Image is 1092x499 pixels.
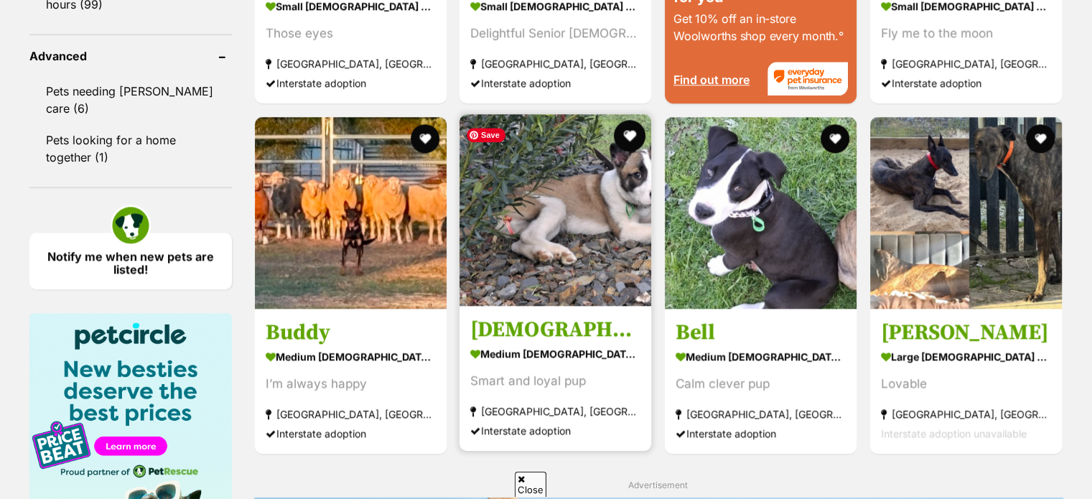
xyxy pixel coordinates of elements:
[881,346,1051,367] strong: large [DEMOGRAPHIC_DATA] Dog
[881,319,1051,346] h3: [PERSON_NAME]
[470,73,640,93] div: Interstate adoption
[470,316,640,343] h3: [DEMOGRAPHIC_DATA]
[29,50,232,62] header: Advanced
[881,24,1051,43] div: Fly me to the moon
[870,117,1062,309] img: Billie - Greyhound Dog
[29,233,232,289] a: Notify me when new pets are listed!
[29,76,232,123] a: Pets needing [PERSON_NAME] care (6)
[266,424,436,443] div: Interstate adoption
[1026,124,1055,153] button: favourite
[470,401,640,421] strong: [GEOGRAPHIC_DATA], [GEOGRAPHIC_DATA]
[255,308,447,454] a: Buddy medium [DEMOGRAPHIC_DATA] Dog I’m always happy [GEOGRAPHIC_DATA], [GEOGRAPHIC_DATA] Interst...
[266,24,436,43] div: Those eyes
[470,371,640,391] div: Smart and loyal pup
[881,427,1027,439] span: Interstate adoption unavailable
[266,374,436,393] div: I’m always happy
[266,319,436,346] h3: Buddy
[459,305,651,451] a: [DEMOGRAPHIC_DATA] medium [DEMOGRAPHIC_DATA] Dog Smart and loyal pup [GEOGRAPHIC_DATA], [GEOGRAPH...
[676,374,846,393] div: Calm clever pup
[881,73,1051,93] div: Interstate adoption
[470,54,640,73] strong: [GEOGRAPHIC_DATA], [GEOGRAPHIC_DATA]
[470,24,640,43] div: Delightful Senior [DEMOGRAPHIC_DATA]
[470,421,640,440] div: Interstate adoption
[266,73,436,93] div: Interstate adoption
[470,343,640,364] strong: medium [DEMOGRAPHIC_DATA] Dog
[266,404,436,424] strong: [GEOGRAPHIC_DATA], [GEOGRAPHIC_DATA]
[467,128,505,142] span: Save
[676,319,846,346] h3: Bell
[676,424,846,443] div: Interstate adoption
[459,114,651,306] img: Bodhi - Mixed breed Dog
[515,472,546,497] span: Close
[881,374,1051,393] div: Lovable
[628,480,688,490] span: Advertisement
[881,54,1051,73] strong: [GEOGRAPHIC_DATA], [GEOGRAPHIC_DATA]
[676,346,846,367] strong: medium [DEMOGRAPHIC_DATA] Dog
[870,308,1062,454] a: [PERSON_NAME] large [DEMOGRAPHIC_DATA] Dog Lovable [GEOGRAPHIC_DATA], [GEOGRAPHIC_DATA] Interstat...
[665,308,857,454] a: Bell medium [DEMOGRAPHIC_DATA] Dog Calm clever pup [GEOGRAPHIC_DATA], [GEOGRAPHIC_DATA] Interstat...
[29,125,232,172] a: Pets looking for a home together (1)
[821,124,849,153] button: favourite
[266,54,436,73] strong: [GEOGRAPHIC_DATA], [GEOGRAPHIC_DATA]
[266,346,436,367] strong: medium [DEMOGRAPHIC_DATA] Dog
[881,404,1051,424] strong: [GEOGRAPHIC_DATA], [GEOGRAPHIC_DATA]
[255,117,447,309] img: Buddy - Australian Kelpie Dog
[676,404,846,424] strong: [GEOGRAPHIC_DATA], [GEOGRAPHIC_DATA]
[614,120,645,151] button: favourite
[665,117,857,309] img: Bell - Mixed breed Dog
[410,124,439,153] button: favourite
